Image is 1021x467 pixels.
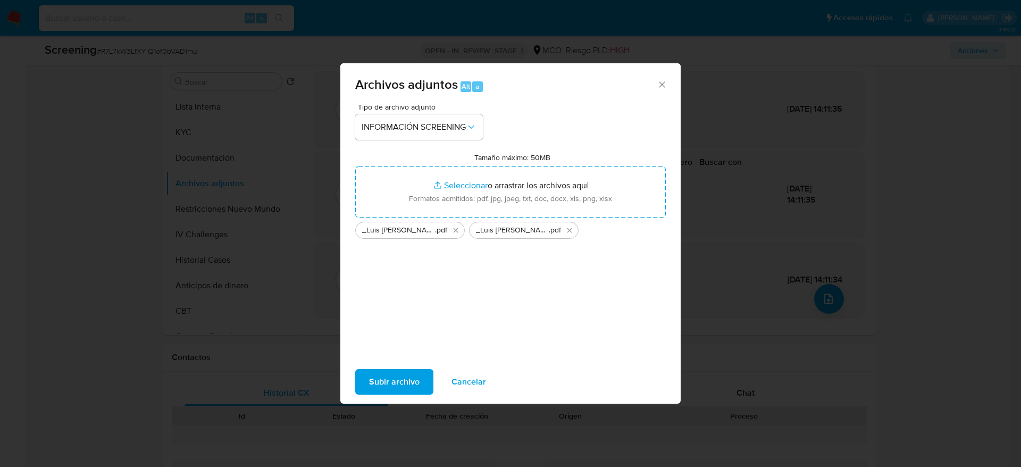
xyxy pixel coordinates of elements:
span: .pdf [435,225,447,236]
span: Subir archivo [369,370,420,394]
span: _Luis [PERSON_NAME] Vinasco_ - Buscar con Google [362,225,435,236]
button: Cancelar [438,369,500,395]
span: Tipo de archivo adjunto [358,103,486,111]
span: a [475,81,479,91]
span: Archivos adjuntos [355,75,458,94]
ul: Archivos seleccionados [355,218,666,239]
button: Eliminar _Luis Fernando Velasquez Vinasco_ - Buscar con Google.pdf [449,224,462,237]
button: Subir archivo [355,369,433,395]
button: Eliminar _Luis Fernando Velasquez Vinasco_ lavado de dinero - Buscar con Google.pdf [563,224,576,237]
span: .pdf [549,225,561,236]
span: INFORMACIÓN SCREENING [362,122,466,132]
label: Tamaño máximo: 50MB [474,153,550,162]
span: _Luis [PERSON_NAME] Vinasco_ lavado de dinero - Buscar con Google [476,225,549,236]
button: Cerrar [657,79,666,89]
span: Cancelar [451,370,486,394]
button: INFORMACIÓN SCREENING [355,114,483,140]
span: Alt [462,81,470,91]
